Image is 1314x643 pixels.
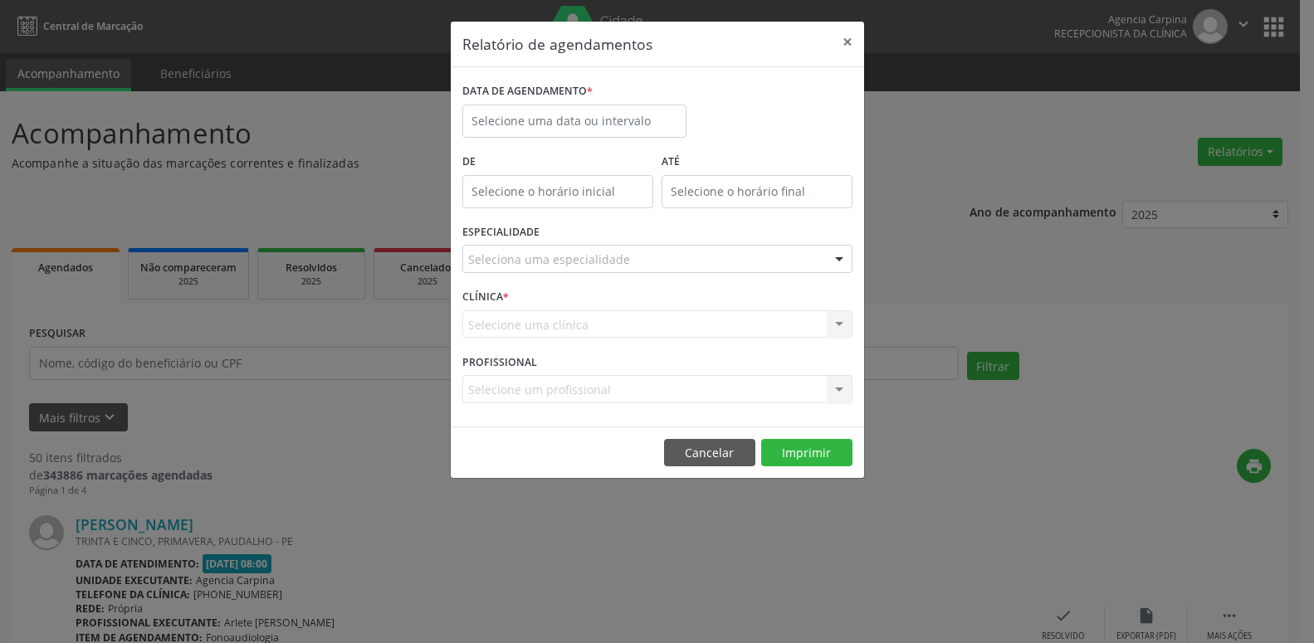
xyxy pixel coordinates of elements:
[761,439,852,467] button: Imprimir
[462,105,686,138] input: Selecione uma data ou intervalo
[462,175,653,208] input: Selecione o horário inicial
[462,79,593,105] label: DATA DE AGENDAMENTO
[831,22,864,62] button: Close
[664,439,755,467] button: Cancelar
[462,349,537,375] label: PROFISSIONAL
[462,149,653,175] label: De
[662,149,852,175] label: ATÉ
[462,220,540,246] label: ESPECIALIDADE
[462,33,652,55] h5: Relatório de agendamentos
[462,285,509,310] label: CLÍNICA
[468,251,630,268] span: Seleciona uma especialidade
[662,175,852,208] input: Selecione o horário final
